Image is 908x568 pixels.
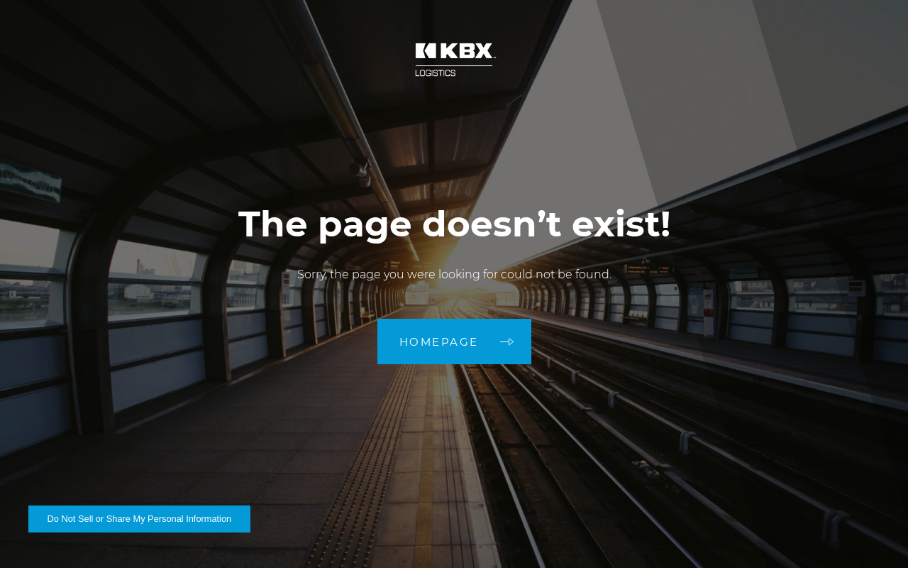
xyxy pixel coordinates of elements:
[28,506,250,532] button: Do Not Sell or Share My Personal Information
[837,500,908,568] iframe: Chat Widget
[377,319,531,364] a: Homepage arrow arrow
[399,337,479,347] span: Homepage
[238,204,670,245] h1: The page doesn’t exist!
[238,266,670,283] p: Sorry, the page you were looking for could not be found.
[401,28,507,91] img: kbx logo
